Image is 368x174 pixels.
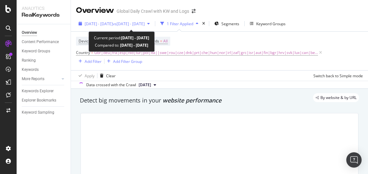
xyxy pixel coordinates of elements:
div: Keyword Groups [256,21,286,26]
b: [DATE] - [DATE] [121,35,149,41]
div: Ranking [22,57,36,64]
a: Ranking [22,57,66,64]
div: Keyword Sampling [22,109,54,116]
a: Keywords Explorer [22,88,66,95]
button: Clear [97,71,116,81]
div: arrow-right-arrow-left [192,9,195,13]
div: Switch back to Simple mode [313,73,363,79]
button: Segments [212,19,242,29]
div: legacy label [313,93,359,102]
a: Keyword Groups [22,48,66,55]
button: [DATE] [136,81,159,89]
a: Keywords [22,66,66,73]
div: Keyword Groups [22,48,50,55]
a: Explorer Bookmarks [22,97,66,104]
button: Switch back to Simple mode [311,71,363,81]
div: Keywords Explorer [22,88,54,95]
button: Keyword Groups [247,19,288,29]
a: Keyword Sampling [22,109,66,116]
div: RealKeywords [22,11,65,19]
div: Add Filter Group [113,59,142,64]
div: Explorer Bookmarks [22,97,56,104]
b: [DATE] - [DATE] [119,42,148,48]
div: Overview [22,29,37,36]
span: vs [DATE] - [DATE] [113,21,145,26]
div: Open Intercom Messenger [346,152,362,168]
a: More Reports [22,76,60,82]
button: 1 Filter Applied [158,19,201,29]
div: Add Filter [85,59,102,64]
div: Data crossed with the Crawl [86,82,136,88]
div: Keywords [22,66,39,73]
div: times [201,20,206,27]
button: [DATE] - [DATE]vs[DATE] - [DATE] [76,19,152,29]
span: = [160,38,162,44]
button: Add Filter Group [104,57,142,65]
div: Apply [85,73,95,79]
div: Clear [106,73,116,79]
span: Device [79,38,91,44]
span: 2023 Nov. 22nd [139,82,151,88]
div: Analytics [22,5,65,11]
span: All [163,37,168,46]
div: Global Daily Crawl with KW and Logs [117,8,189,14]
div: Compared to: [95,42,148,49]
span: = [91,50,93,55]
span: By website & by URL [320,96,356,100]
span: [DATE] - [DATE] [85,21,113,26]
a: Content Performance [22,39,66,45]
span: Gbr|deu|fra|esp|nld|tur|pol|ita||swe|rou|cze|dnk|prt|che|hun|nor|irl|zaf|grc|isr|aut|fin|bgr|hrv|... [94,48,318,57]
button: Add Filter [76,57,102,65]
span: Country [76,50,90,55]
div: More Reports [22,76,44,82]
button: Apply [76,71,95,81]
div: 1 Filter Applied [167,21,193,26]
div: Content Performance [22,39,59,45]
div: Current period: [94,34,149,42]
div: Overview [76,5,114,16]
span: Segments [221,21,239,26]
a: Overview [22,29,66,36]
